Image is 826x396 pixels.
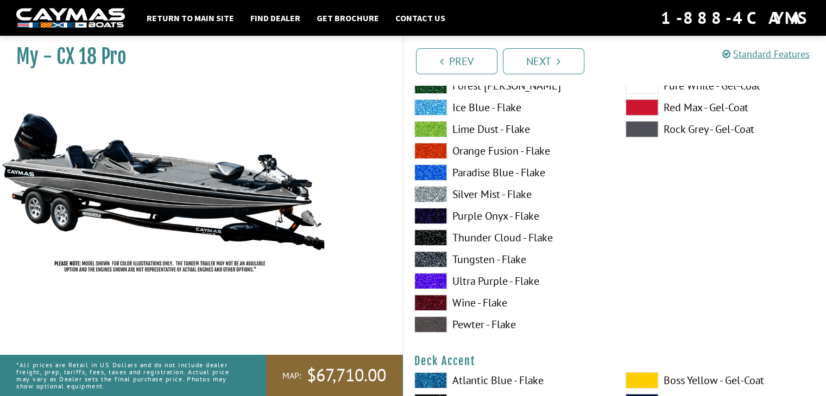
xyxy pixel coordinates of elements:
label: Orange Fusion - Flake [414,143,604,159]
span: MAP: [282,370,301,381]
h1: My - CX 18 Pro [16,44,375,69]
label: Lime Dust - Flake [414,121,604,137]
img: white-logo-c9c8dbefe5ff5ceceb0f0178aa75bf4bb51f6bca0971e226c86eb53dfe498488.png [16,8,125,28]
label: Boss Yellow - Gel-Coat [626,372,815,388]
label: Tungsten - Flake [414,251,604,267]
label: Pure White - Gel-Coat [626,78,815,94]
a: Standard Features [722,48,810,60]
a: Get Brochure [311,11,384,25]
label: Ultra Purple - Flake [414,273,604,289]
label: Forest [PERSON_NAME] [414,78,604,94]
div: 1-888-4CAYMAS [661,6,810,30]
a: Contact Us [390,11,451,25]
label: Paradise Blue - Flake [414,164,604,181]
h4: Deck Accent [414,354,816,368]
a: MAP:$67,710.00 [266,355,402,396]
a: Find Dealer [245,11,306,25]
p: *All prices are Retail in US Dollars and do not include dealer freight, prep, tariffs, fees, taxe... [16,356,242,395]
label: Silver Mist - Flake [414,186,604,202]
a: Prev [416,48,497,74]
label: Rock Grey - Gel-Coat [626,121,815,137]
span: $67,710.00 [307,364,386,387]
label: Pewter - Flake [414,316,604,333]
label: Atlantic Blue - Flake [414,372,604,388]
a: Next [503,48,584,74]
label: Purple Onyx - Flake [414,208,604,224]
label: Thunder Cloud - Flake [414,229,604,246]
label: Ice Blue - Flake [414,99,604,116]
a: Return to main site [141,11,239,25]
label: Wine - Flake [414,295,604,311]
label: Red Max - Gel-Coat [626,99,815,116]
